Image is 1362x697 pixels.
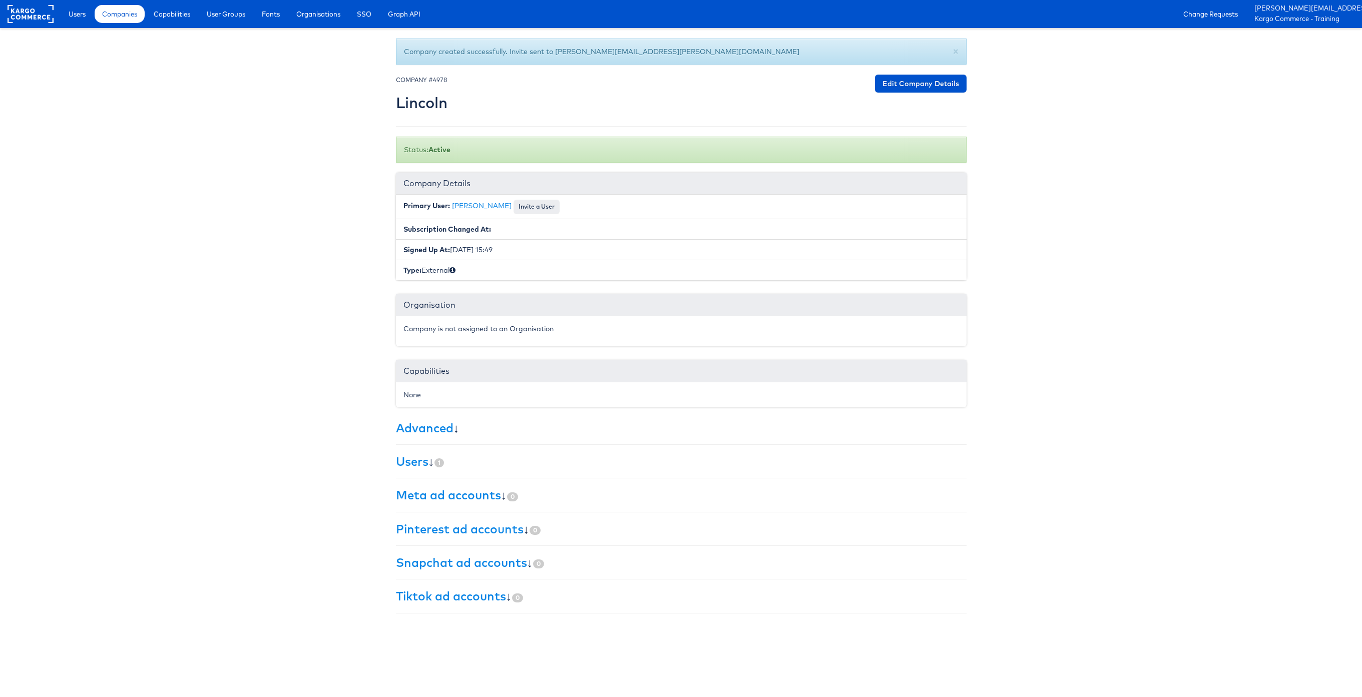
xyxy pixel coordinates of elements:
[953,46,959,56] button: Close
[254,5,287,23] a: Fonts
[396,454,428,469] a: Users
[396,420,453,435] a: Advanced
[396,39,967,65] div: Company created successfully. Invite sent to [PERSON_NAME][EMAIL_ADDRESS][PERSON_NAME][DOMAIN_NAME]
[388,9,420,19] span: Graph API
[146,5,198,23] a: Capabilities
[1254,4,1354,14] a: [PERSON_NAME][EMAIL_ADDRESS][PERSON_NAME][DOMAIN_NAME]
[403,245,450,254] b: Signed Up At:
[396,556,967,569] h3: ↓
[396,588,506,603] a: Tiktok ad accounts
[349,5,379,23] a: SSO
[396,421,967,434] h3: ↓
[514,200,560,214] button: Invite a User
[875,75,967,93] a: Edit Company Details
[262,9,280,19] span: Fonts
[396,360,967,382] div: Capabilities
[396,239,967,260] li: [DATE] 15:49
[396,455,967,468] h3: ↓
[396,173,967,195] div: Company Details
[452,201,512,210] a: [PERSON_NAME]
[396,488,967,501] h3: ↓
[102,9,137,19] span: Companies
[396,487,501,502] a: Meta ad accounts
[403,201,450,210] b: Primary User:
[403,390,959,400] div: None
[396,521,524,536] a: Pinterest ad accounts
[449,266,456,275] span: Internal (staff) or External (client)
[953,44,959,57] span: ×
[396,589,967,602] h3: ↓
[289,5,348,23] a: Organisations
[507,492,518,501] span: 0
[61,5,93,23] a: Users
[428,145,450,154] b: Active
[69,9,86,19] span: Users
[403,266,421,275] b: Type:
[396,76,447,84] small: COMPANY #4978
[357,9,371,19] span: SSO
[396,137,967,163] div: Status:
[530,526,541,535] span: 0
[403,225,491,234] b: Subscription Changed At:
[1254,14,1354,25] a: Kargo Commerce - Training
[396,294,967,316] div: Organisation
[396,95,447,111] h2: Lincoln
[434,458,444,467] span: 1
[199,5,253,23] a: User Groups
[396,522,967,535] h3: ↓
[533,559,544,568] span: 0
[154,9,190,19] span: Capabilities
[1176,5,1245,23] a: Change Requests
[207,9,245,19] span: User Groups
[396,260,967,280] li: External
[396,555,527,570] a: Snapchat ad accounts
[403,324,959,334] p: Company is not assigned to an Organisation
[380,5,428,23] a: Graph API
[512,593,523,602] span: 0
[95,5,145,23] a: Companies
[296,9,340,19] span: Organisations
